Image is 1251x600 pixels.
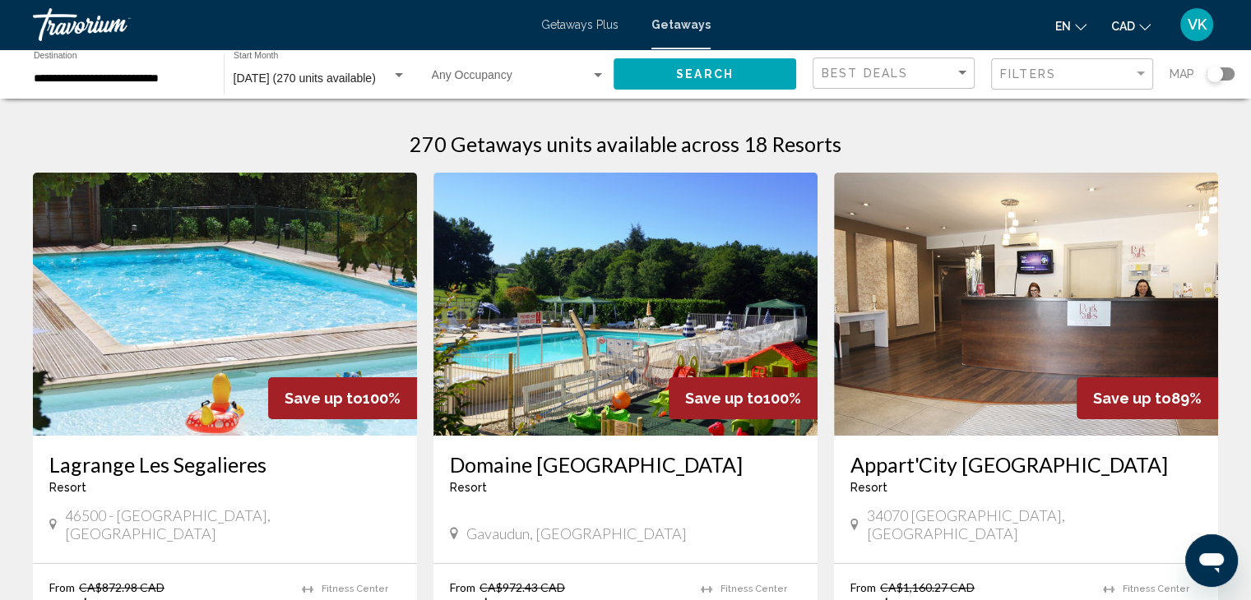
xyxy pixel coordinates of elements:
[1123,584,1189,594] span: Fitness Center
[450,452,801,477] a: Domaine [GEOGRAPHIC_DATA]
[466,524,687,542] span: Gavaudun, [GEOGRAPHIC_DATA]
[410,132,841,156] h1: 270 Getaways units available across 18 Resorts
[880,580,975,594] span: CA$1,160.27 CAD
[234,72,376,85] span: [DATE] (270 units available)
[867,506,1202,542] span: 34070 [GEOGRAPHIC_DATA], [GEOGRAPHIC_DATA]
[651,18,711,31] a: Getaways
[450,580,475,594] span: From
[268,377,417,419] div: 100%
[79,580,164,594] span: CA$872.98 CAD
[850,452,1202,477] a: Appart'City [GEOGRAPHIC_DATA]
[991,58,1153,91] button: Filter
[65,506,401,542] span: 46500 - [GEOGRAPHIC_DATA], [GEOGRAPHIC_DATA]
[1055,14,1087,38] button: Change language
[850,481,887,494] span: Resort
[49,452,401,477] a: Lagrange Les Segalieres
[285,390,363,407] span: Save up to
[1185,534,1238,587] iframe: Кнопка запуска окна обмена сообщениями
[1077,377,1218,419] div: 89%
[1188,16,1207,33] span: VK
[1055,20,1071,33] span: en
[822,67,970,81] mat-select: Sort by
[1170,62,1194,85] span: Map
[1000,67,1056,81] span: Filters
[720,584,787,594] span: Fitness Center
[450,481,487,494] span: Resort
[822,67,908,80] span: Best Deals
[1093,390,1171,407] span: Save up to
[33,173,417,436] img: RT93O01X.jpg
[850,580,876,594] span: From
[480,580,565,594] span: CA$972.43 CAD
[49,580,75,594] span: From
[1111,20,1135,33] span: CAD
[614,58,796,89] button: Search
[49,481,86,494] span: Resort
[541,18,619,31] a: Getaways Plus
[1111,14,1151,38] button: Change currency
[1175,7,1218,42] button: User Menu
[685,390,763,407] span: Save up to
[834,173,1218,436] img: RH23O01X.jpg
[322,584,388,594] span: Fitness Center
[669,377,818,419] div: 100%
[33,8,525,41] a: Travorium
[676,68,734,81] span: Search
[433,173,818,436] img: 4195O04X.jpg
